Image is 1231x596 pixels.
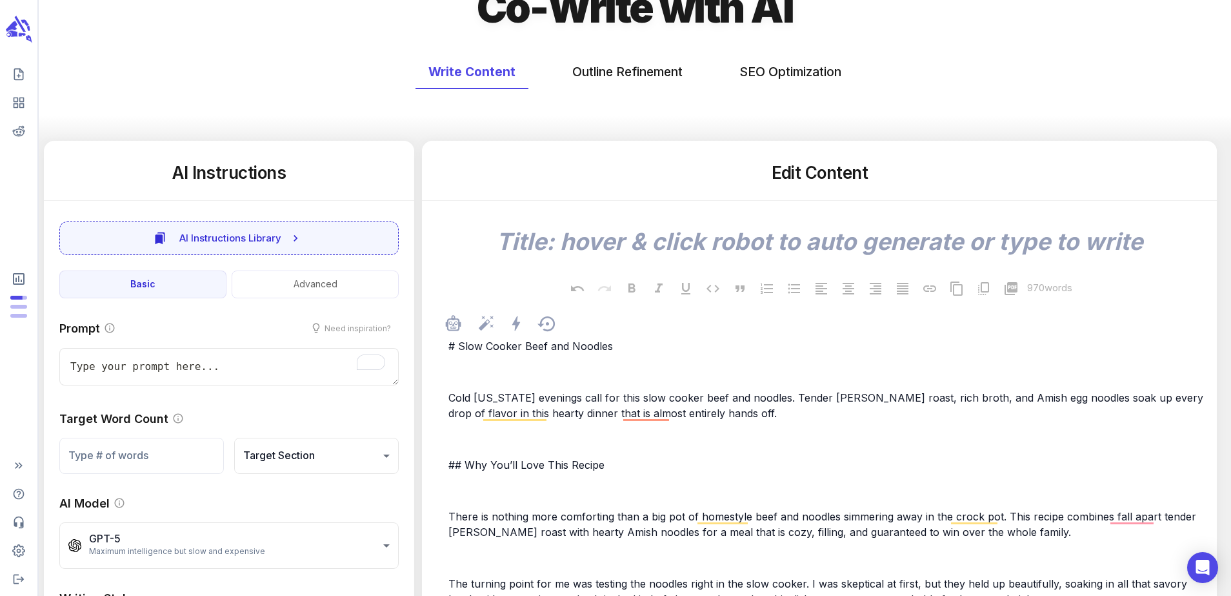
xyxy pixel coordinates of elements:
[5,63,32,86] span: Create new content
[59,438,224,474] input: Type # of words
[59,495,110,512] p: AI Model
[5,568,32,591] span: Logout
[1187,552,1218,583] div: Open Intercom Messenger
[89,533,265,545] p: GPT-5
[10,296,27,300] span: Posts: 18 of 25 monthly posts used
[89,545,265,558] span: Maximum intelligence but slow and expensive
[559,55,696,89] button: Outline Refinement
[104,322,115,334] svg: Provide instructions to the AI on how to write the target section. The more specific the prompt, ...
[59,320,100,337] p: Prompt
[448,391,1206,420] span: Cold [US_STATE] evenings call for this slow cooker beef and noodles. Tender [PERSON_NAME] roast, ...
[10,305,27,309] span: Output Tokens: 0 of 400,000 monthly tokens used. These limits are based on the last model you use...
[179,230,281,247] span: AI Instructions Library
[415,55,528,89] button: Write Content
[448,510,1199,539] span: There is nothing more comforting than a big pot of homestyle beef and noodles simmering away in t...
[234,438,399,474] div: Target Section
[59,348,399,385] textarea: To enrich screen reader interactions, please activate Accessibility in Grammarly extension settings
[59,221,399,255] button: AI Instructions Library
[1027,281,1072,296] p: 970 words
[5,91,32,114] span: View your content dashboard
[5,454,32,477] span: Expand Sidebar
[59,161,399,185] h5: AI Instructions
[5,539,32,562] span: Adjust your account settings
[726,55,854,89] button: SEO Optimization
[437,161,1201,185] h5: Edit Content
[448,340,613,353] span: # Slow Cooker Beef and Noodles
[448,458,605,471] span: ## Why You’ll Love This Recipe
[59,522,399,569] div: GPT-5Maximum intelligence but slow and expensive
[304,319,399,338] button: Need inspiration?
[59,410,168,427] p: Target Word Count
[10,314,27,318] span: Input Tokens: 0 of 2,000,000 monthly tokens used. These limits are based on the last model you us...
[5,482,32,506] span: Help Center
[232,271,399,298] button: Advanced
[5,119,32,143] span: View your Reddit Intelligence add-on dashboard
[5,511,32,534] span: Contact Support
[59,271,226,298] button: Basic
[5,266,32,292] span: View Subscription & Usage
